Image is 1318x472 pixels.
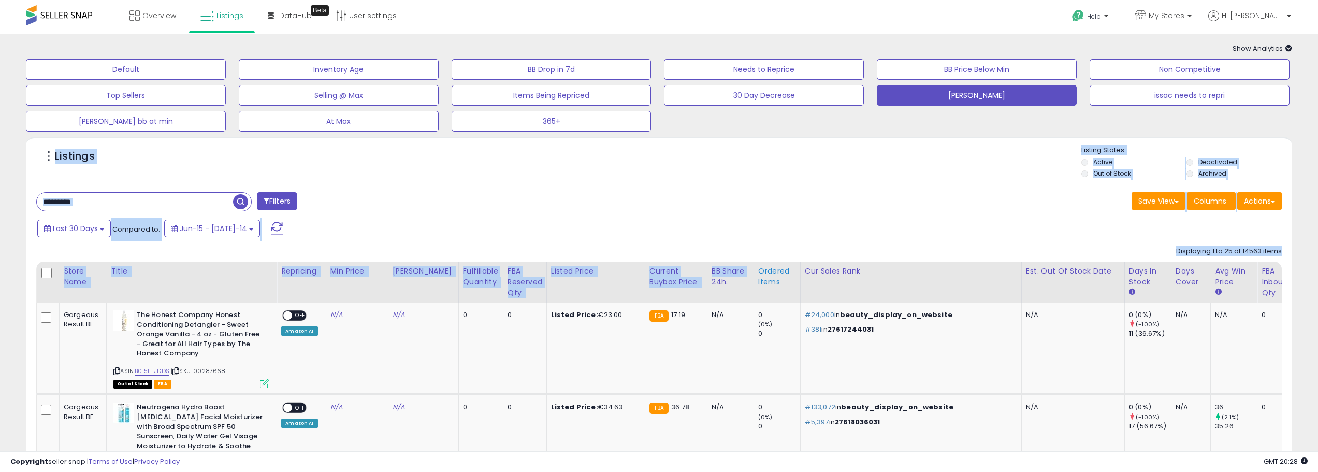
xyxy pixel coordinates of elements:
button: Columns [1187,192,1236,210]
div: 0 [463,403,495,412]
span: My Stores [1149,10,1184,21]
div: N/A [1215,310,1249,320]
span: beauty_display_on_website [841,402,953,412]
div: Min Price [330,266,384,277]
div: N/A [1176,403,1203,412]
div: Est. Out Of Stock Date [1026,266,1120,277]
small: (-100%) [1136,413,1160,421]
div: Days In Stock [1129,266,1167,288]
div: 0 [508,310,539,320]
button: At Max [239,111,439,132]
div: 0 [758,403,800,412]
button: Save View [1132,192,1185,210]
small: (0%) [758,320,773,328]
button: Last 30 Days [37,220,111,237]
div: Amazon AI [281,419,317,428]
span: 27617244031 [828,324,874,334]
span: #381 [805,324,822,334]
div: FBA inbound Qty [1262,266,1293,298]
div: Gorgeous Result BE [64,310,98,329]
small: (-100%) [1136,320,1160,328]
div: FBA Reserved Qty [508,266,542,298]
p: in [805,325,1013,334]
p: in [805,310,1013,320]
small: Days In Stock. [1129,288,1135,297]
span: Listings [216,10,243,21]
p: N/A [1026,310,1117,320]
div: €34.63 [551,403,637,412]
small: FBA [649,310,669,322]
div: 0 (0%) [1129,403,1171,412]
img: 41W8aNTTH1L._SL40_.jpg [113,403,134,423]
label: Deactivated [1198,158,1237,166]
p: in [805,403,1013,412]
span: Show Analytics [1233,44,1292,53]
span: Jun-15 - [DATE]-14 [180,223,247,234]
img: 31TKfcsgYvL._SL40_.jpg [113,310,134,331]
div: N/A [712,310,746,320]
a: N/A [330,402,343,412]
div: N/A [712,403,746,412]
small: Avg Win Price. [1215,288,1221,297]
button: Jun-15 - [DATE]-14 [164,220,260,237]
button: Actions [1237,192,1282,210]
span: Last 30 Days [53,223,98,234]
div: 11 (36.67%) [1129,329,1171,338]
div: Tooltip anchor [311,5,329,16]
span: 27618036031 [835,417,880,427]
button: Top Sellers [26,85,226,106]
a: B015HTJDDS [135,367,169,376]
div: Fulfillable Quantity [463,266,499,288]
a: Privacy Policy [134,456,180,466]
a: Help [1064,2,1119,34]
div: BB Share 24h. [712,266,749,288]
div: Store Name [64,266,102,288]
button: BB Drop in 7d [452,59,651,80]
span: | SKU: 00287668 [171,367,226,375]
button: BB Price Below Min [877,59,1077,80]
b: Listed Price: [551,310,598,320]
div: 0 [758,422,800,431]
div: Title [111,266,272,277]
a: Terms of Use [89,456,133,466]
div: 36 [1215,403,1257,412]
div: Amazon AI [281,326,317,336]
div: 0 [463,310,495,320]
span: #5,397 [805,417,829,427]
span: 36.78 [671,402,689,412]
div: Current Buybox Price [649,266,703,288]
div: Gorgeous Result BE [64,403,98,421]
div: seller snap | | [10,457,180,467]
small: (2.1%) [1222,413,1239,421]
span: DataHub [279,10,312,21]
div: 0 [1262,310,1289,320]
div: [PERSON_NAME] [393,266,454,277]
span: OFF [292,404,309,412]
div: Cur Sales Rank [805,266,1017,277]
div: 35.26 [1215,422,1257,431]
label: Archived [1198,169,1226,178]
span: Help [1087,12,1101,21]
strong: Copyright [10,456,48,466]
div: ASIN: [113,310,269,387]
small: (0%) [758,413,773,421]
div: Listed Price [551,266,641,277]
div: N/A [1176,310,1203,320]
span: 2025-08-14 20:28 GMT [1264,456,1308,466]
div: 17 (56.67%) [1129,422,1171,431]
a: N/A [393,310,405,320]
button: Non Competitive [1090,59,1290,80]
span: Columns [1194,196,1226,206]
div: 0 [758,329,800,338]
div: 0 (0%) [1129,310,1171,320]
button: issac needs to repri [1090,85,1290,106]
span: #24,000 [805,310,834,320]
button: [PERSON_NAME] [877,85,1077,106]
a: Hi [PERSON_NAME] [1208,10,1291,34]
span: Compared to: [112,224,160,234]
span: beauty_display_on_website [840,310,952,320]
span: FBA [154,380,171,389]
button: 30 Day Decrease [664,85,864,106]
div: 0 [1262,403,1289,412]
b: The Honest Company Honest Conditioning Detangler - Sweet Orange Vanilla - 4 oz - Gluten Free - Gr... [137,310,263,361]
